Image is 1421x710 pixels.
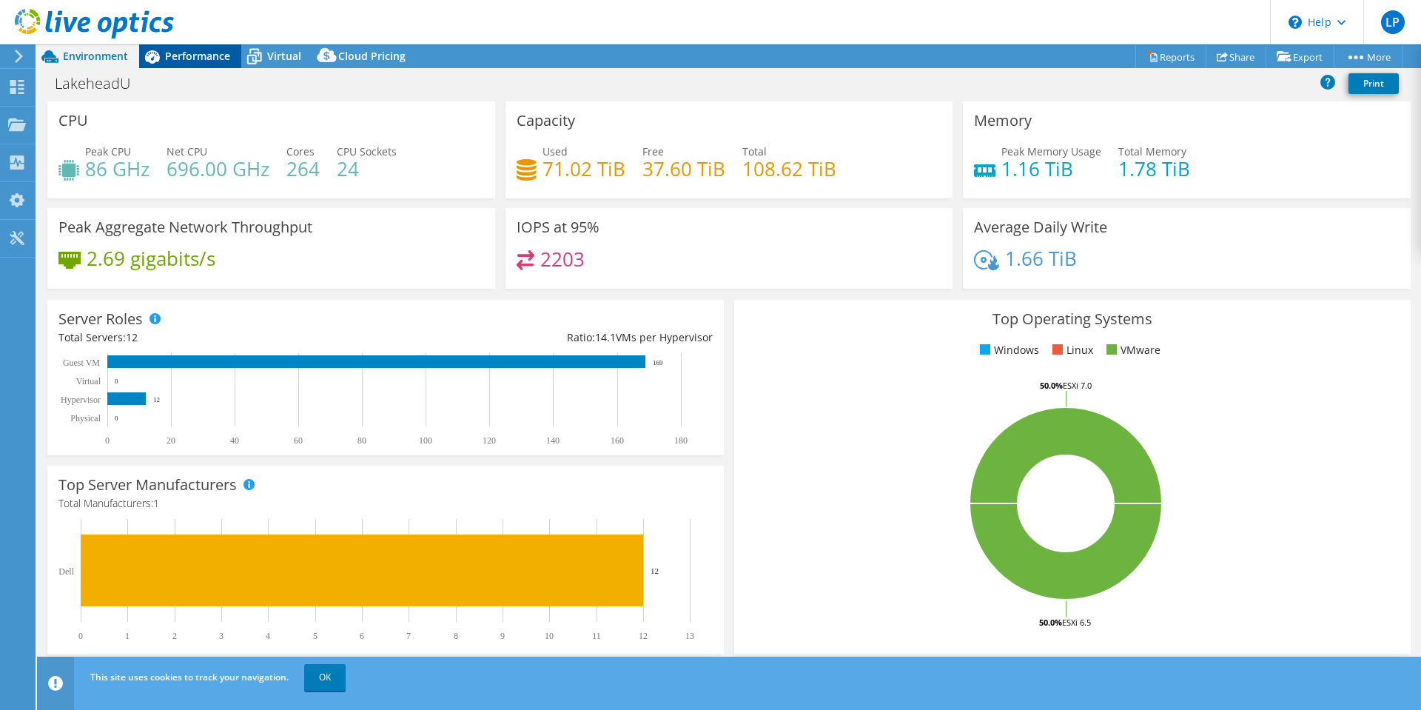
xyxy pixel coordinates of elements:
[611,435,624,446] text: 160
[172,631,177,641] text: 2
[70,413,101,423] text: Physical
[483,435,496,446] text: 120
[545,631,554,641] text: 10
[153,396,160,403] text: 12
[165,49,230,63] span: Performance
[1334,45,1402,68] a: More
[406,631,411,641] text: 7
[685,631,694,641] text: 13
[1135,45,1206,68] a: Reports
[1049,342,1093,358] li: Linux
[58,311,143,327] h3: Server Roles
[126,330,138,344] span: 12
[61,395,101,405] text: Hypervisor
[313,631,318,641] text: 5
[58,329,386,346] div: Total Servers:
[338,49,406,63] span: Cloud Pricing
[337,161,397,177] h4: 24
[1001,144,1101,158] span: Peak Memory Usage
[125,631,130,641] text: 1
[360,631,364,641] text: 6
[745,311,1400,327] h3: Top Operating Systems
[266,631,270,641] text: 4
[1001,161,1101,177] h4: 1.16 TiB
[1289,16,1302,29] svg: \n
[63,49,128,63] span: Environment
[87,250,215,267] h4: 2.69 gigabits/s
[419,435,432,446] text: 100
[653,359,663,366] text: 169
[85,161,150,177] h4: 86 GHz
[58,113,88,129] h3: CPU
[517,219,599,235] h3: IOPS at 95%
[974,113,1032,129] h3: Memory
[976,342,1039,358] li: Windows
[1381,10,1405,34] span: LP
[230,435,239,446] text: 40
[115,378,118,385] text: 0
[517,113,575,129] h3: Capacity
[167,144,207,158] span: Net CPU
[1005,250,1077,267] h4: 1.66 TiB
[76,376,101,386] text: Virtual
[542,144,568,158] span: Used
[58,219,312,235] h3: Peak Aggregate Network Throughput
[167,161,269,177] h4: 696.00 GHz
[105,435,110,446] text: 0
[167,435,175,446] text: 20
[286,144,315,158] span: Cores
[595,330,616,344] span: 14.1
[85,144,131,158] span: Peak CPU
[386,329,713,346] div: Ratio: VMs per Hypervisor
[540,251,585,267] h4: 2203
[1062,617,1091,628] tspan: ESXi 6.5
[1039,617,1062,628] tspan: 50.0%
[153,496,159,510] span: 1
[357,435,366,446] text: 80
[1063,380,1092,391] tspan: ESXi 7.0
[1103,342,1160,358] li: VMware
[1206,45,1266,68] a: Share
[294,435,303,446] text: 60
[742,144,767,158] span: Total
[651,566,659,575] text: 12
[639,631,648,641] text: 12
[642,144,664,158] span: Free
[78,631,83,641] text: 0
[1040,380,1063,391] tspan: 50.0%
[1118,144,1186,158] span: Total Memory
[974,219,1107,235] h3: Average Daily Write
[115,415,118,422] text: 0
[642,161,725,177] h4: 37.60 TiB
[58,477,237,493] h3: Top Server Manufacturers
[1266,45,1334,68] a: Export
[592,631,601,641] text: 11
[219,631,224,641] text: 3
[286,161,320,177] h4: 264
[1118,161,1190,177] h4: 1.78 TiB
[742,161,836,177] h4: 108.62 TiB
[542,161,625,177] h4: 71.02 TiB
[90,671,289,683] span: This site uses cookies to track your navigation.
[304,664,346,691] a: OK
[58,495,713,512] h4: Total Manufacturers:
[337,144,397,158] span: CPU Sockets
[58,566,74,577] text: Dell
[500,631,505,641] text: 9
[48,76,153,92] h1: LakeheadU
[267,49,301,63] span: Virtual
[454,631,458,641] text: 8
[63,358,100,368] text: Guest VM
[1348,73,1399,94] a: Print
[546,435,560,446] text: 140
[674,435,688,446] text: 180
